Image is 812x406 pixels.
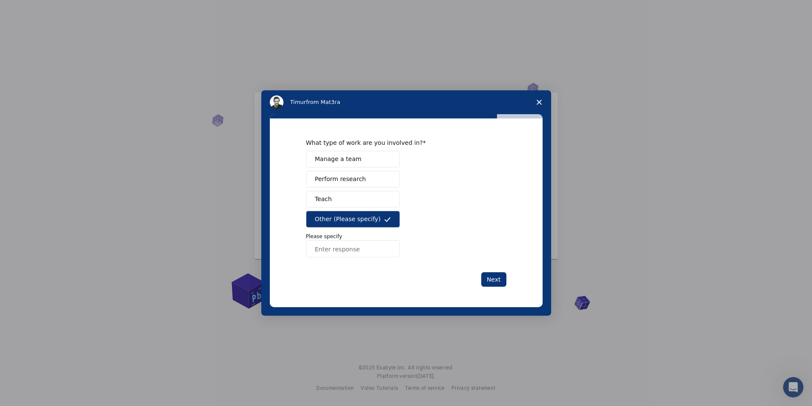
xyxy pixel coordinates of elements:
[306,233,506,240] p: Please specify
[315,175,366,184] span: Perform research
[306,211,400,227] button: Other (Please specify)
[315,195,332,204] span: Teach
[306,171,400,187] button: Perform research
[17,6,48,14] span: Support
[306,191,400,207] button: Teach
[306,99,340,105] span: from Mat3ra
[270,95,283,109] img: Profile image for Timur
[527,90,551,114] span: Close survey
[306,139,494,147] div: What type of work are you involved in?
[306,240,400,257] input: Enter response
[481,272,506,287] button: Next
[306,151,400,167] button: Manage a team
[315,215,381,224] span: Other (Please specify)
[315,155,361,164] span: Manage a team
[290,99,306,105] span: Timur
